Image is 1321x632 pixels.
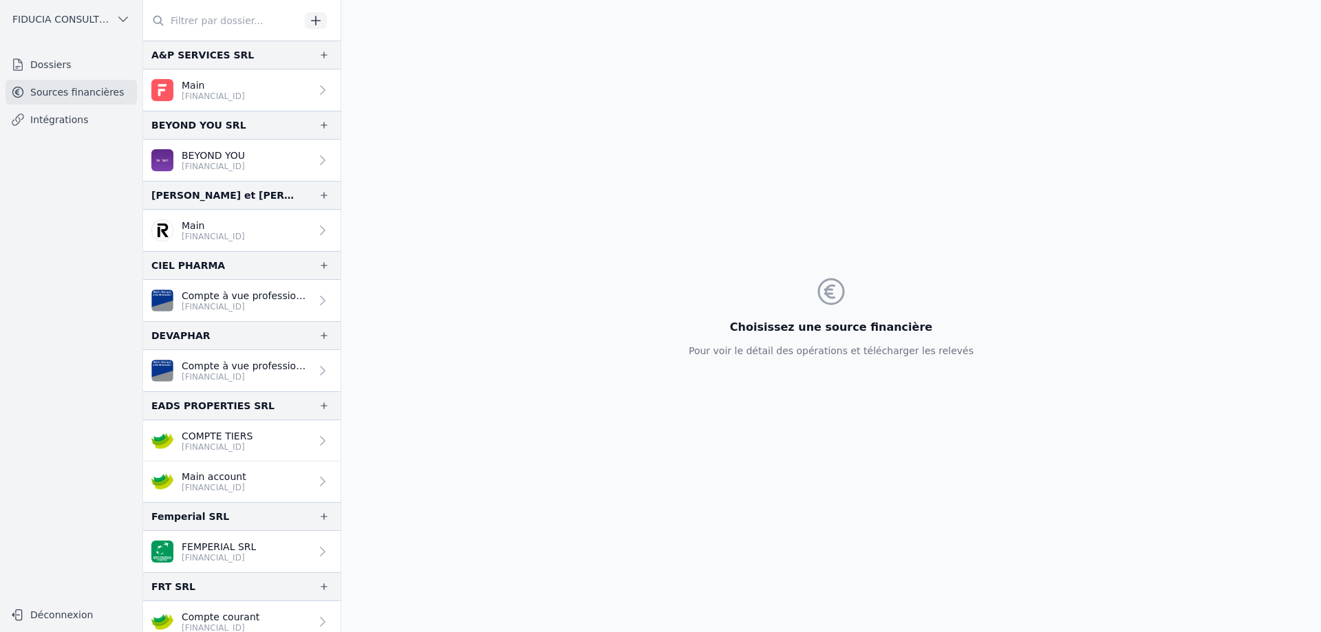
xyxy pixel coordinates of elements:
[151,117,246,133] div: BEYOND YOU SRL
[182,219,245,232] p: Main
[151,47,254,63] div: A&P SERVICES SRL
[143,69,341,111] a: Main [FINANCIAL_ID]
[143,280,341,321] a: Compte à vue professionnel [FINANCIAL_ID]
[182,442,253,453] p: [FINANCIAL_ID]
[151,397,275,414] div: EADS PROPERTIES SRL
[151,290,173,312] img: VAN_BREDA_JVBABE22XXX.png
[151,541,173,563] img: BNP_BE_BUSINESS_GEBABEBB.png
[143,531,341,572] a: FEMPERIAL SRL [FINANCIAL_ID]
[151,470,173,492] img: crelan.png
[182,78,245,92] p: Main
[6,52,137,77] a: Dossiers
[182,429,253,443] p: COMPTE TIERS
[151,327,211,344] div: DEVAPHAR
[689,344,974,358] p: Pour voir le détail des opérations et télécharger les relevés
[6,604,137,626] button: Déconnexion
[151,430,173,452] img: crelan.png
[143,140,341,181] a: BEYOND YOU [FINANCIAL_ID]
[6,80,137,105] a: Sources financières
[151,578,195,595] div: FRT SRL
[151,360,173,382] img: VAN_BREDA_JVBABE22XXX.png
[182,540,256,554] p: FEMPERIAL SRL
[182,161,245,172] p: [FINANCIAL_ID]
[182,149,245,162] p: BEYOND YOU
[151,79,173,101] img: FINOM_SOBKDEBB.png
[6,8,137,30] button: FIDUCIA CONSULTING SRL
[182,371,310,382] p: [FINANCIAL_ID]
[182,482,246,493] p: [FINANCIAL_ID]
[182,91,245,102] p: [FINANCIAL_ID]
[182,610,259,624] p: Compte courant
[182,289,310,303] p: Compte à vue professionnel
[182,470,246,483] p: Main account
[151,219,173,241] img: revolut.png
[6,107,137,132] a: Intégrations
[182,552,256,563] p: [FINANCIAL_ID]
[143,8,300,33] input: Filtrer par dossier...
[182,359,310,373] p: Compte à vue professionnel
[151,257,225,274] div: CIEL PHARMA
[143,210,341,251] a: Main [FINANCIAL_ID]
[151,508,229,525] div: Femperial SRL
[689,319,974,336] h3: Choisissez une source financière
[182,301,310,312] p: [FINANCIAL_ID]
[182,231,245,242] p: [FINANCIAL_ID]
[12,12,111,26] span: FIDUCIA CONSULTING SRL
[151,149,173,171] img: BEOBANK_CTBKBEBX.png
[143,461,341,502] a: Main account [FINANCIAL_ID]
[151,187,297,204] div: [PERSON_NAME] et [PERSON_NAME]
[143,420,341,461] a: COMPTE TIERS [FINANCIAL_ID]
[143,350,341,391] a: Compte à vue professionnel [FINANCIAL_ID]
